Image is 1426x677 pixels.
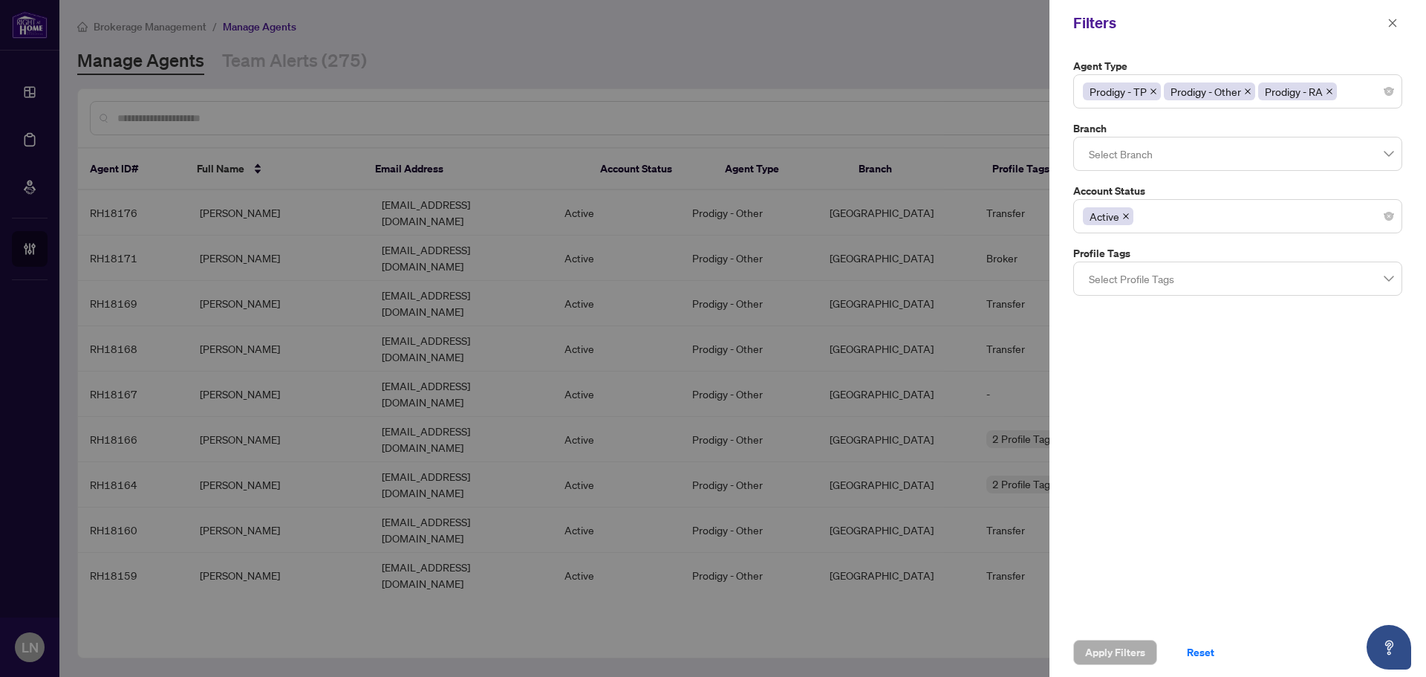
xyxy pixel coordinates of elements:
[1122,213,1130,220] span: close
[1258,82,1337,100] span: Prodigy - RA
[1073,183,1402,199] label: Account Status
[1187,641,1214,664] span: Reset
[1090,83,1147,100] span: Prodigy - TP
[1073,12,1383,34] div: Filters
[1090,208,1119,224] span: Active
[1384,212,1393,221] span: close-circle
[1150,88,1157,95] span: close
[1384,87,1393,96] span: close-circle
[1073,245,1402,262] label: Profile Tags
[1175,640,1226,665] button: Reset
[1073,120,1402,137] label: Branch
[1073,58,1402,74] label: Agent Type
[1326,88,1333,95] span: close
[1265,83,1323,100] span: Prodigy - RA
[1073,640,1157,665] button: Apply Filters
[1387,18,1398,28] span: close
[1083,82,1161,100] span: Prodigy - TP
[1367,625,1411,670] button: Open asap
[1244,88,1251,95] span: close
[1083,207,1133,225] span: Active
[1171,83,1241,100] span: Prodigy - Other
[1164,82,1255,100] span: Prodigy - Other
